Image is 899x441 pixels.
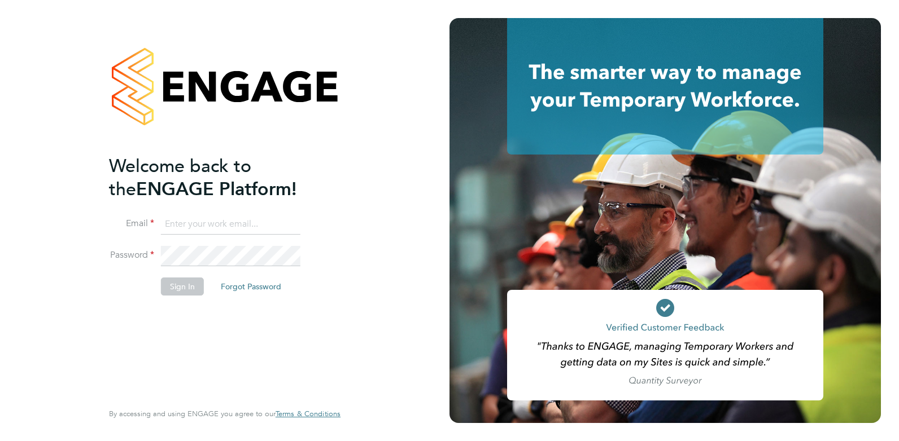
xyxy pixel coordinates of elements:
label: Email [109,218,154,230]
label: Password [109,249,154,261]
a: Terms & Conditions [276,409,341,418]
h2: ENGAGE Platform! [109,155,329,201]
span: By accessing and using ENGAGE you agree to our [109,409,341,418]
button: Forgot Password [212,277,290,296]
span: Terms & Conditions [276,409,341,418]
button: Sign In [161,277,204,296]
span: Welcome back to the [109,155,251,200]
input: Enter your work email... [161,214,300,235]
